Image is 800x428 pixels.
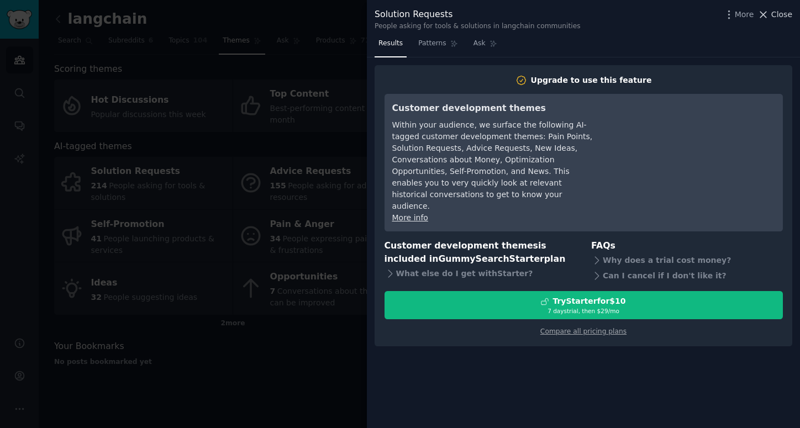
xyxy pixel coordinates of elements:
button: Close [757,9,792,20]
a: Results [375,35,407,57]
div: People asking for tools & solutions in langchain communities [375,22,581,31]
div: What else do I get with Starter ? [385,266,576,282]
a: Ask [470,35,501,57]
div: Solution Requests [375,8,581,22]
div: Upgrade to use this feature [531,75,652,86]
div: Try Starter for $10 [552,295,625,307]
span: Results [378,39,403,49]
span: GummySearch Starter [438,253,544,264]
a: Compare all pricing plans [540,327,627,335]
span: Ask [473,39,486,49]
div: 7 days trial, then $ 29 /mo [385,307,782,315]
div: Can I cancel if I don't like it? [591,268,783,283]
button: More [723,9,754,20]
a: More info [392,213,428,222]
span: Patterns [418,39,446,49]
span: More [735,9,754,20]
span: Close [771,9,792,20]
a: Patterns [414,35,461,57]
div: Within your audience, we surface the following AI-tagged customer development themes: Pain Points... [392,119,594,212]
h3: Customer development themes is included in plan [385,239,576,266]
h3: Customer development themes [392,102,594,115]
div: Why does a trial cost money? [591,252,783,268]
h3: FAQs [591,239,783,253]
iframe: YouTube video player [609,102,775,184]
button: TryStarterfor$107 daystrial, then $29/mo [385,291,783,319]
